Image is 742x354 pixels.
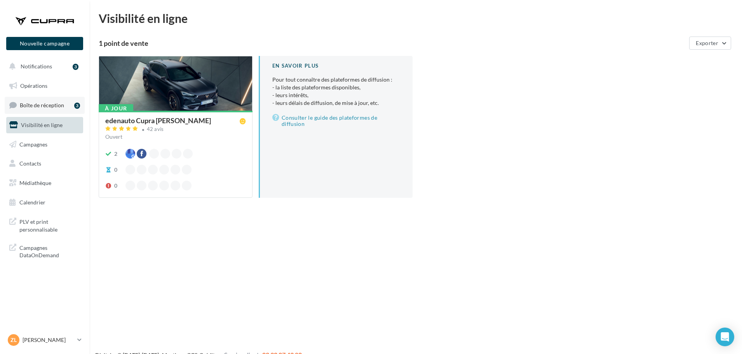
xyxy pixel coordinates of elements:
li: - leurs intérêts, [272,91,400,99]
li: - la liste des plateformes disponibles, [272,84,400,91]
a: PLV et print personnalisable [5,213,85,236]
button: Notifications 3 [5,58,82,75]
div: 42 avis [147,127,164,132]
span: Notifications [21,63,52,70]
a: Visibilité en ligne [5,117,85,133]
button: Nouvelle campagne [6,37,83,50]
span: Visibilité en ligne [21,122,63,128]
a: Calendrier [5,194,85,211]
a: Campagnes [5,136,85,153]
span: Opérations [20,82,47,89]
span: Zl [10,336,17,344]
p: [PERSON_NAME] [23,336,74,344]
div: À jour [99,104,133,113]
span: Boîte de réception [20,102,64,108]
li: - leurs délais de diffusion, de mise à jour, etc. [272,99,400,107]
span: Contacts [19,160,41,167]
a: Zl [PERSON_NAME] [6,333,83,347]
span: Exporter [696,40,718,46]
a: Médiathèque [5,175,85,191]
div: Open Intercom Messenger [716,328,734,346]
button: Exporter [689,37,731,50]
a: Consulter le guide des plateformes de diffusion [272,113,400,129]
div: En savoir plus [272,62,400,70]
span: Calendrier [19,199,45,206]
a: Contacts [5,155,85,172]
div: 3 [73,64,78,70]
a: Boîte de réception3 [5,97,85,113]
span: Campagnes [19,141,47,147]
div: Visibilité en ligne [99,12,733,24]
div: 0 [114,166,117,174]
div: edenauto Cupra [PERSON_NAME] [105,117,211,124]
p: Pour tout connaître des plateformes de diffusion : [272,76,400,107]
a: Campagnes DataOnDemand [5,239,85,262]
div: 3 [74,103,80,109]
span: PLV et print personnalisable [19,216,80,233]
span: Campagnes DataOnDemand [19,242,80,259]
span: Médiathèque [19,180,51,186]
div: 0 [114,182,117,190]
div: 1 point de vente [99,40,686,47]
span: Ouvert [105,133,122,140]
div: 2 [114,150,117,158]
a: Opérations [5,78,85,94]
a: 42 avis [105,125,246,134]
